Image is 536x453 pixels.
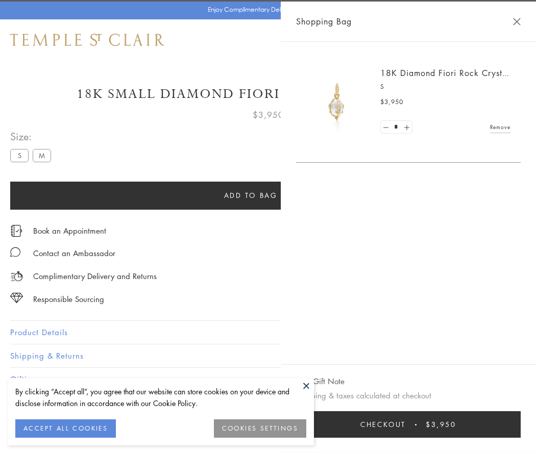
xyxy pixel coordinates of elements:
a: Book an Appointment [33,225,106,236]
img: icon_delivery.svg [10,270,23,283]
span: $3,950 [380,97,403,107]
button: Add to bag [10,182,491,210]
img: icon_sourcing.svg [10,293,23,303]
button: Gifting [10,368,526,391]
span: Shopping Bag [296,15,352,28]
button: Add Gift Note [296,375,345,388]
button: Checkout $3,950 [296,411,521,438]
img: Temple St. Clair [10,34,164,46]
a: Set quantity to 2 [401,121,411,134]
span: Size: [10,128,55,145]
p: Shipping & taxes calculated at checkout [296,389,521,402]
p: Complimentary Delivery and Returns [33,270,157,283]
label: S [10,149,29,162]
span: $3,950 [426,419,456,430]
div: Contact an Ambassador [33,247,115,260]
button: Shipping & Returns [10,344,526,367]
img: icon_appointment.svg [10,225,22,237]
p: Enjoy Complimentary Delivery & Returns [208,5,324,15]
button: COOKIES SETTINGS [214,419,306,438]
div: Responsible Sourcing [33,293,104,306]
button: ACCEPT ALL COOKIES [15,419,116,438]
button: Product Details [10,321,526,344]
img: P51889-E11FIORI [306,71,368,133]
span: Add to bag [224,190,278,201]
h1: 18K Small Diamond Fiori Rock Crystal Amulet [10,85,526,103]
span: Checkout [360,419,406,430]
label: M [33,149,51,162]
img: MessageIcon-01_2.svg [10,247,20,257]
button: Close Shopping Bag [513,18,521,26]
span: $3,950 [253,108,284,121]
p: S [380,82,510,92]
a: Set quantity to 0 [381,121,391,134]
a: Remove [490,121,510,133]
div: By clicking “Accept all”, you agree that our website can store cookies on your device and disclos... [15,386,306,409]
